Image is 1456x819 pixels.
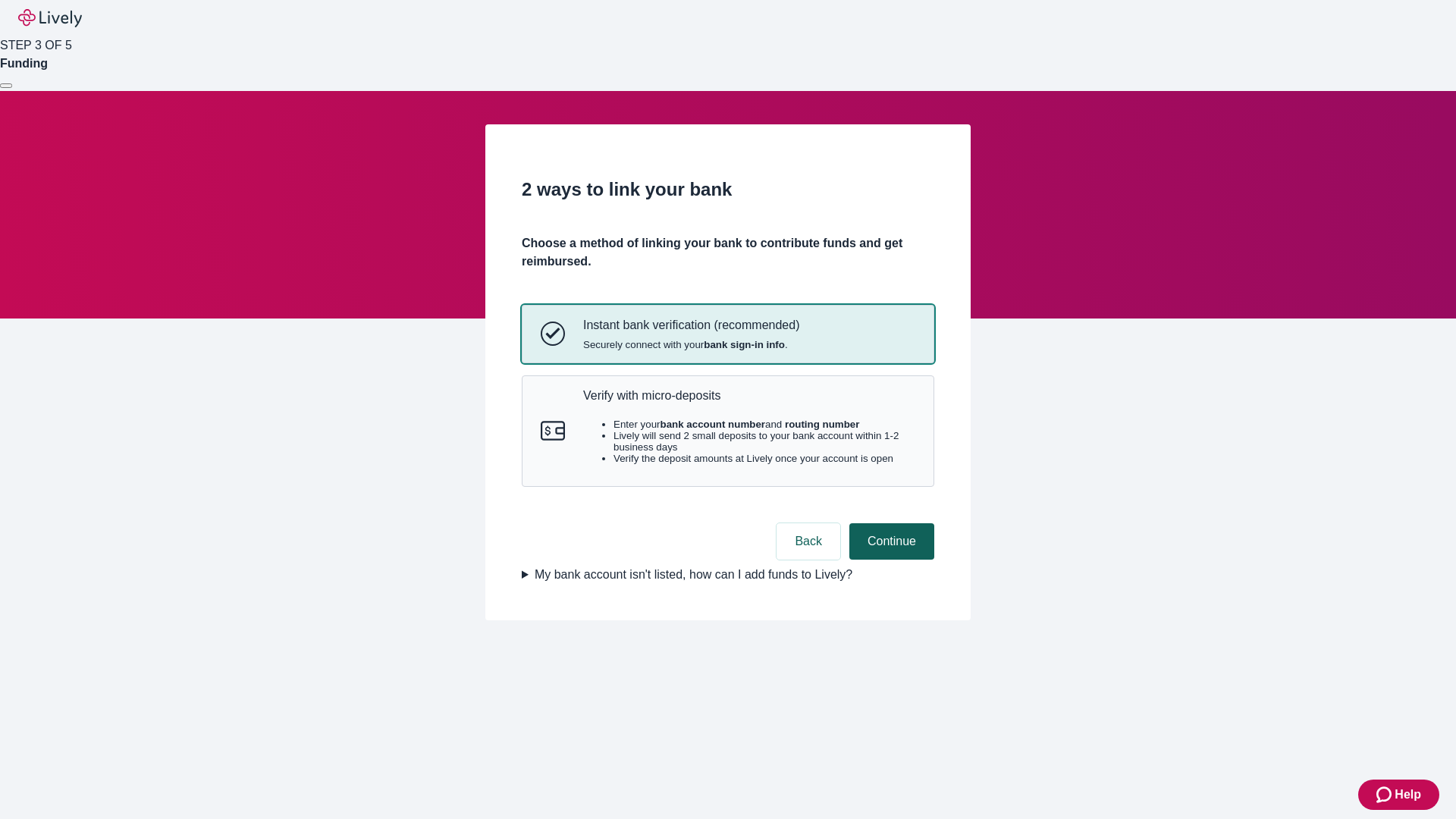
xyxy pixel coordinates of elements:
li: Enter your and [613,419,915,430]
strong: bank account number [661,419,766,430]
strong: bank sign-in info [704,339,785,350]
summary: My bank account isn't listed, how can I add funds to Lively? [522,566,934,584]
p: Verify with micro-deposits [583,388,915,403]
p: Instant bank verification (recommended) [583,318,799,332]
h4: Choose a method of linking your bank to contribute funds and get reimbursed. [522,234,934,271]
li: Verify the deposit amounts at Lively once your account is open [613,453,915,464]
button: Micro-depositsVerify with micro-depositsEnter yourbank account numberand routing numberLively wil... [522,376,934,487]
svg: Zendesk support icon [1376,786,1395,804]
button: Continue [849,523,934,560]
h2: 2 ways to link your bank [522,176,934,203]
img: Lively [18,9,82,27]
li: Lively will send 2 small deposits to your bank account within 1-2 business days [613,430,915,453]
span: Help [1395,786,1421,804]
svg: Instant bank verification [541,322,565,346]
button: Back [777,523,840,560]
strong: routing number [785,419,859,430]
button: Zendesk support iconHelp [1358,780,1439,810]
svg: Micro-deposits [541,419,565,443]
button: Instant bank verificationInstant bank verification (recommended)Securely connect with yourbank si... [522,306,934,362]
span: Securely connect with your . [583,339,799,350]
